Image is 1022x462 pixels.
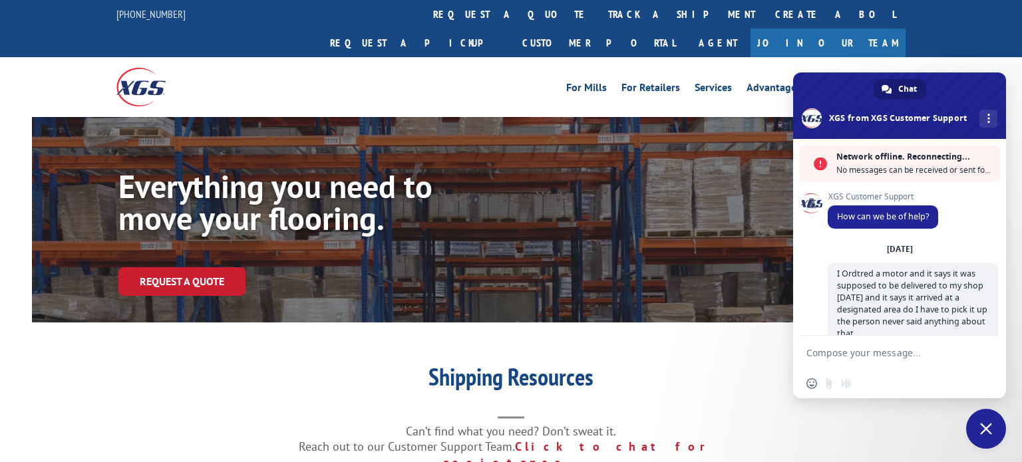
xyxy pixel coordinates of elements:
[837,211,929,222] span: How can we be of help?
[837,268,987,339] span: I Ordtred a motor and it says it was supposed to be delivered to my shop [DATE] and it says it ar...
[320,29,512,57] a: Request a pickup
[118,170,518,241] h1: Everything you need to move your flooring.
[898,79,917,99] span: Chat
[806,347,963,359] textarea: Compose your message...
[979,110,997,128] div: More channels
[806,378,817,389] span: Insert an emoji
[836,164,993,177] span: No messages can be received or sent for now.
[512,29,685,57] a: Customer Portal
[828,192,938,201] span: XGS Customer Support
[695,82,732,97] a: Services
[836,150,993,164] span: Network offline. Reconnecting...
[245,365,777,396] h1: Shipping Resources
[566,82,607,97] a: For Mills
[874,79,926,99] div: Chat
[966,409,1006,449] div: Close chat
[685,29,751,57] a: Agent
[751,29,906,57] a: Join Our Team
[621,82,680,97] a: For Retailers
[116,7,186,21] a: [PHONE_NUMBER]
[887,245,913,253] div: [DATE]
[118,267,246,296] a: Request a Quote
[747,82,801,97] a: Advantages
